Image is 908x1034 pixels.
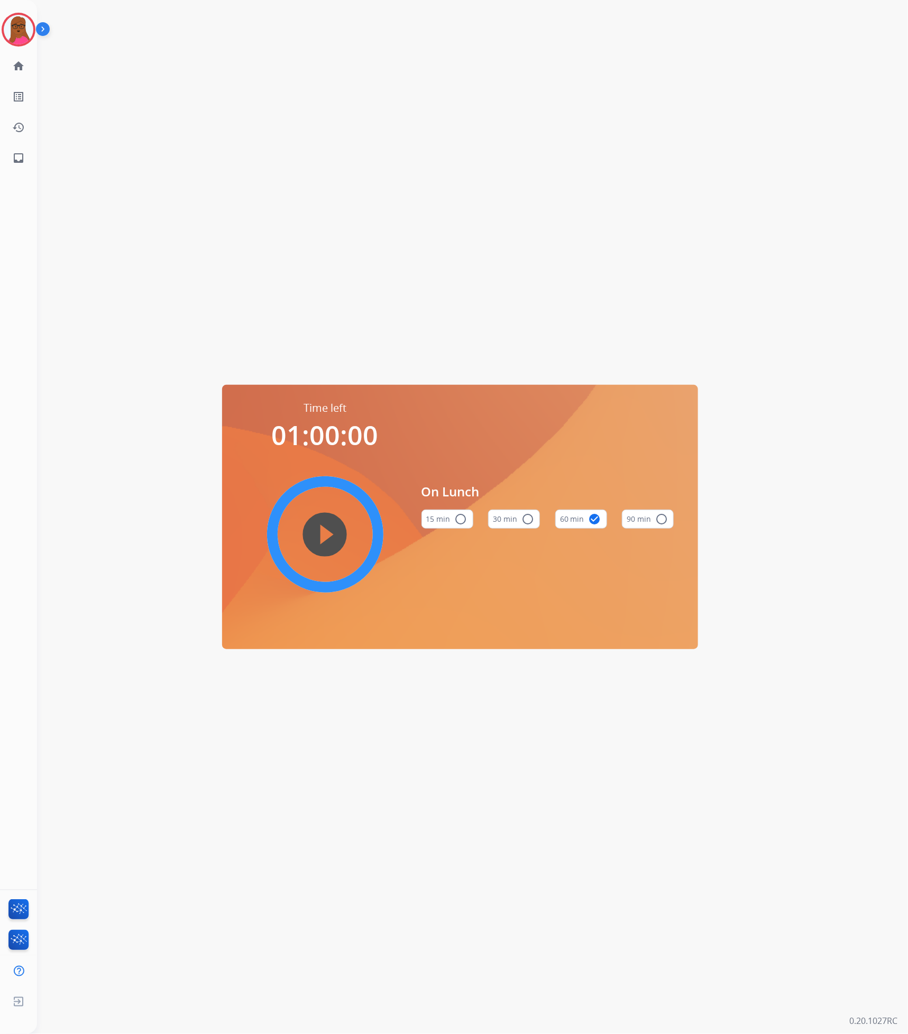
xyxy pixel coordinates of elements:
[4,15,33,44] img: avatar
[622,510,674,529] button: 90 min
[849,1015,897,1028] p: 0.20.1027RC
[319,528,332,541] mat-icon: play_circle_filled
[421,510,473,529] button: 15 min
[12,90,25,103] mat-icon: list_alt
[12,60,25,72] mat-icon: home
[589,513,601,525] mat-icon: check_circle
[12,121,25,134] mat-icon: history
[421,482,674,501] span: On Lunch
[655,513,668,525] mat-icon: radio_button_unchecked
[272,417,379,453] span: 01:00:00
[12,152,25,164] mat-icon: inbox
[455,513,467,525] mat-icon: radio_button_unchecked
[555,510,607,529] button: 60 min
[304,401,346,416] span: Time left
[488,510,540,529] button: 30 min
[521,513,534,525] mat-icon: radio_button_unchecked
